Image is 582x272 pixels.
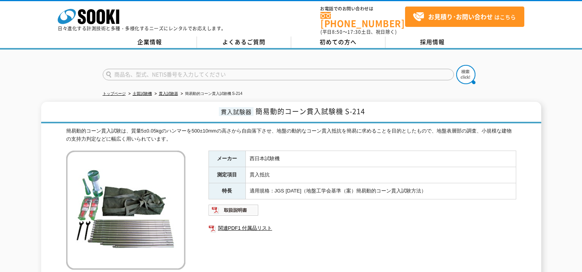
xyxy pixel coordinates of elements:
[208,167,245,183] th: 測定項目
[320,38,357,46] span: 初めての方へ
[208,204,259,216] img: 取扱説明書
[66,127,516,143] div: 簡易動的コーン貫入試験は、質量5±0.05kgのハンマーを500±10mmの高さから自由落下させ、地盤の動的なコーン貫入抵抗を簡易に求めることを目的としたもので、地盤表層部の調査、小規模な建物の...
[245,167,516,183] td: 貫入抵抗
[208,151,245,167] th: メーカー
[456,65,475,84] img: btn_search.png
[219,107,253,116] span: 貫入試験器
[103,91,126,96] a: トップページ
[245,151,516,167] td: 西日本試験機
[320,28,397,35] span: (平日 ～ 土日、祝日除く)
[197,36,291,48] a: よくあるご質問
[58,26,226,31] p: 日々進化する計測技術と多種・多様化するニーズにレンタルでお応えします。
[103,36,197,48] a: 企業情報
[320,12,405,28] a: [PHONE_NUMBER]
[347,28,361,35] span: 17:30
[208,183,245,199] th: 特長
[405,7,524,27] a: お見積り･お問い合わせはこちら
[291,36,385,48] a: 初めての方へ
[208,209,259,215] a: 取扱説明書
[66,151,185,270] img: 簡易動的コーン貫入試験機 S-214
[159,91,178,96] a: 貫入試験器
[385,36,480,48] a: 採用情報
[208,223,516,233] a: 関連PDF1 付属品リスト
[133,91,152,96] a: 土質試験機
[413,11,516,23] span: はこちら
[245,183,516,199] td: 適用規格：JGS [DATE]（地盤工学会基準（案）簡易動的コーン貫入試験方法）
[428,12,493,21] strong: お見積り･お問い合わせ
[103,69,454,80] input: 商品名、型式、NETIS番号を入力してください
[179,90,242,98] li: 簡易動的コーン貫入試験機 S-214
[332,28,343,35] span: 8:50
[255,106,365,116] span: 簡易動的コーン貫入試験機 S-214
[320,7,405,11] span: お電話でのお問い合わせは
